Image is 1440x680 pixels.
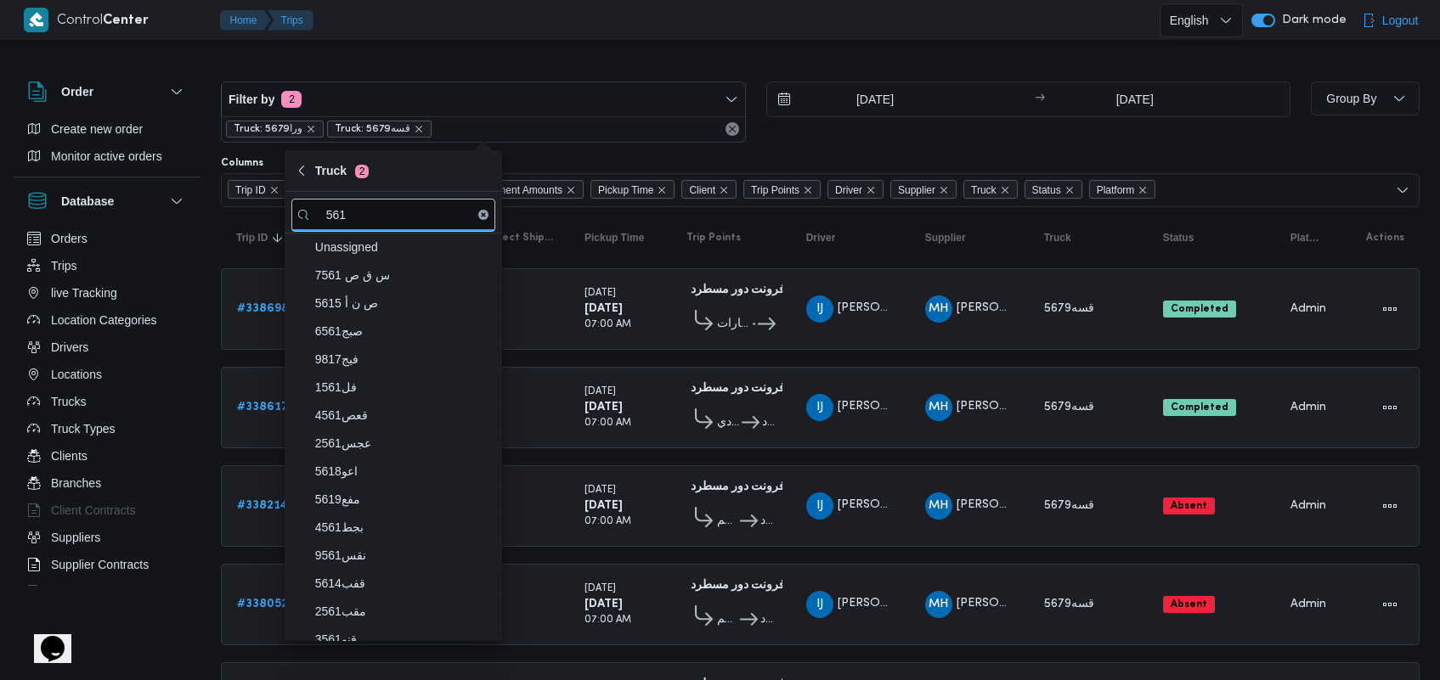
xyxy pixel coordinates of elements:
[584,402,623,413] b: [DATE]
[315,573,492,593] span: 5614قفب
[1376,295,1403,323] button: Actions
[315,321,492,341] span: 6561صبج
[20,252,194,279] button: Trips
[806,295,833,323] div: Ibrahem Jabril Muhammad Ahmad Jmuaah
[1032,181,1061,200] span: Status
[237,299,289,319] a: #338698
[315,461,492,481] span: 5618اعو
[20,497,194,524] button: Client Contracts
[816,394,823,421] span: IJ
[1163,301,1236,318] span: Completed
[51,554,149,575] span: Supplier Contracts
[691,383,785,394] b: فرونت دور مسطرد
[584,599,623,610] b: [DATE]
[929,394,948,421] span: MH
[806,394,833,421] div: Ibrahem Jabril Muhammad Ahmad Jmuaah
[315,545,492,565] span: نقس9561
[237,303,289,314] b: # 338698
[838,302,935,313] span: [PERSON_NAME]
[228,180,287,199] span: Trip ID
[1044,231,1071,244] span: Truck
[20,143,194,170] button: Monitor active orders
[1037,224,1139,251] button: Truck
[237,500,288,511] b: # 338214
[657,185,667,195] button: Remove Pickup Time from selection in this group
[925,492,952,520] div: Muhammad Hanei Muhammad Jodah Mahmood
[20,469,194,497] button: Branches
[963,180,1018,199] span: Truck
[925,231,966,244] span: Supplier
[1290,500,1326,511] span: Admin
[584,289,616,298] small: [DATE]
[929,591,948,618] span: MH
[751,181,799,200] span: Trip Points
[315,629,492,649] span: 3561قنو
[719,185,729,195] button: Remove Client from selection in this group
[51,446,88,466] span: Clients
[925,295,952,323] div: Muhammad Hanei Muhammad Jodah Mahmood
[51,310,157,330] span: Location Categories
[1275,14,1347,27] span: Dark mode
[918,224,1020,251] button: Supplier
[584,615,631,625] small: 07:00 AM
[237,397,289,418] a: #338617
[1035,93,1045,105] div: →
[717,413,739,433] span: كارفور المعادي
[235,181,266,200] span: Trip ID
[237,496,288,516] a: #338214
[838,598,935,609] span: [PERSON_NAME]
[1171,304,1228,314] b: Completed
[51,228,88,249] span: Orders
[1290,402,1326,413] span: Admin
[598,181,653,200] span: Pickup Time
[1326,92,1376,105] span: Group By
[584,500,623,511] b: [DATE]
[584,387,616,396] small: [DATE]
[315,601,492,621] span: مقب2561
[20,361,194,388] button: Locations
[435,180,584,199] span: Collect Shipment Amounts
[1000,185,1010,195] button: Remove Truck from selection in this group
[1044,500,1094,511] span: قسه5679
[939,185,949,195] button: Remove Supplier from selection in this group
[1311,81,1420,115] button: Group By
[327,121,432,138] span: Truck: قسه5679
[1163,231,1194,244] span: Status
[268,10,313,31] button: Trips
[957,302,1053,313] span: [PERSON_NAME]
[20,279,194,306] button: live Tracking
[315,377,492,397] span: فل1561
[51,256,77,276] span: Trips
[51,337,88,357] span: Drivers
[806,591,833,618] div: Ibrahem Jabril Muhammad Ahmad Jmuaah
[1290,231,1319,244] span: Platform
[285,150,502,192] button: Truck2
[315,160,369,181] span: Truck
[315,293,492,313] span: ص ن أ 5615
[306,124,316,134] button: remove selected entity
[1044,303,1094,314] span: قسه5679
[315,349,492,369] span: 9817فيج
[717,314,750,334] span: امارات [GEOGRAPHIC_DATA] مدينتي
[20,225,194,252] button: Orders
[1171,402,1228,413] b: Completed
[584,517,631,526] small: 07:00 AM
[1097,181,1135,200] span: Platform
[584,320,631,329] small: 07:00 AM
[51,146,162,166] span: Monitor active orders
[269,185,280,195] button: Remove Trip ID from selection in this group
[1355,3,1426,37] button: Logout
[51,582,93,602] span: Devices
[27,191,187,211] button: Database
[806,231,836,244] span: Driver
[584,419,631,428] small: 07:00 AM
[838,499,935,510] span: [PERSON_NAME]
[971,181,997,200] span: Truck
[1163,497,1215,514] span: Absent
[103,14,149,27] b: Center
[691,580,785,591] b: فرونت دور مسطرد
[221,156,263,170] label: Columns
[816,295,823,323] span: IJ
[1050,82,1219,116] input: Press the down key to open a popover containing a calendar.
